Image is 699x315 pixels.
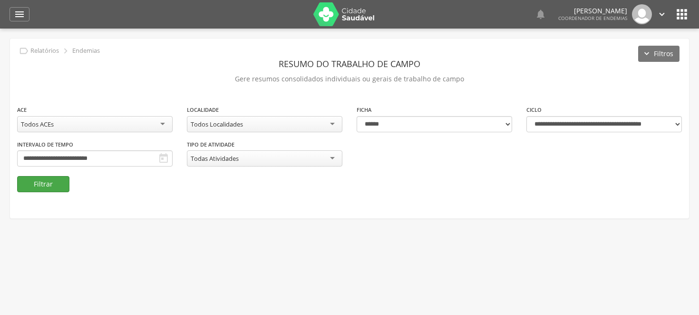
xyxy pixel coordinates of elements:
[30,47,59,55] p: Relatórios
[558,15,627,21] span: Coordenador de Endemias
[10,7,29,21] a: 
[14,9,25,20] i: 
[191,154,239,163] div: Todas Atividades
[17,106,27,114] label: ACE
[17,55,682,72] header: Resumo do Trabalho de Campo
[191,120,243,128] div: Todos Localidades
[535,9,546,20] i: 
[357,106,371,114] label: Ficha
[187,141,234,148] label: Tipo de Atividade
[17,72,682,86] p: Gere resumos consolidados individuais ou gerais de trabalho de campo
[60,46,71,56] i: 
[558,8,627,14] p: [PERSON_NAME]
[17,141,73,148] label: Intervalo de Tempo
[21,120,54,128] div: Todos ACEs
[19,46,29,56] i: 
[17,176,69,192] button: Filtrar
[657,9,667,20] i: 
[674,7,689,22] i: 
[657,4,667,24] a: 
[158,153,169,164] i: 
[72,47,100,55] p: Endemias
[187,106,219,114] label: Localidade
[535,4,546,24] a: 
[526,106,542,114] label: Ciclo
[638,46,680,62] button: Filtros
